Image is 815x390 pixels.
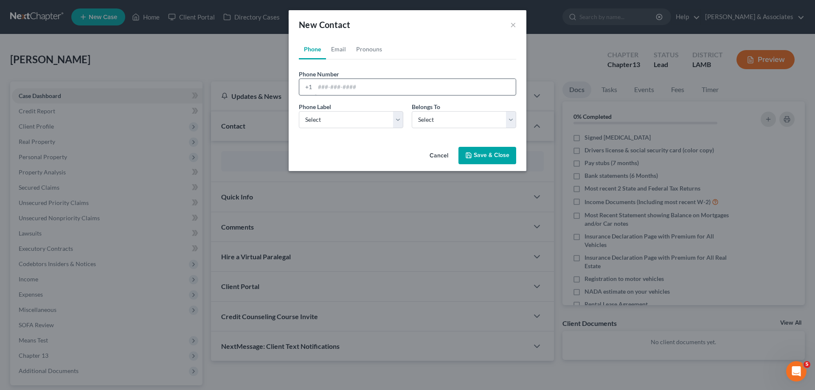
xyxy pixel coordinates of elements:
[299,103,331,110] span: Phone Label
[510,20,516,30] button: ×
[458,147,516,165] button: Save & Close
[299,70,339,78] span: Phone Number
[315,79,516,95] input: ###-###-####
[326,39,351,59] a: Email
[423,148,455,165] button: Cancel
[299,39,326,59] a: Phone
[804,361,810,368] span: 5
[786,361,807,382] iframe: Intercom live chat
[412,103,440,110] span: Belongs To
[299,20,350,30] span: New Contact
[299,79,315,95] div: +1
[351,39,387,59] a: Pronouns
